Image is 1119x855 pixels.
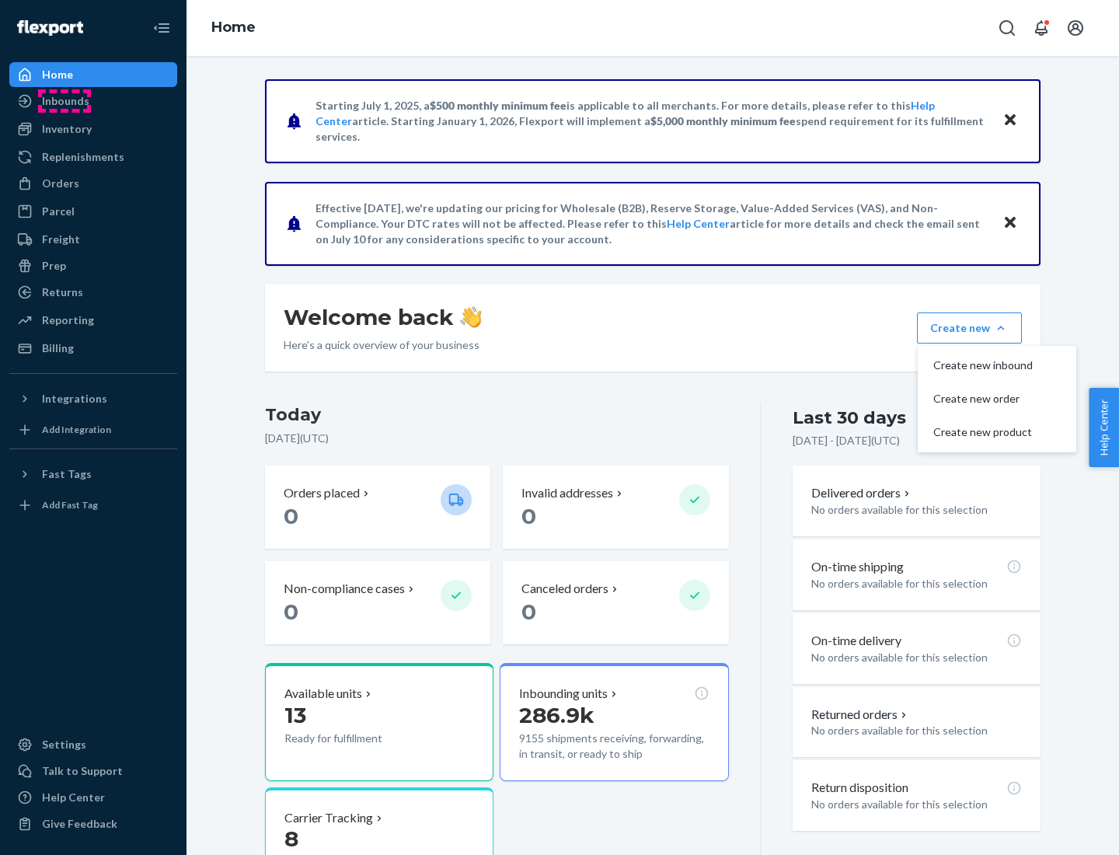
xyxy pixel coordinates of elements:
[9,462,177,487] button: Fast Tags
[9,811,177,836] button: Give Feedback
[42,121,92,137] div: Inventory
[1089,388,1119,467] button: Help Center
[42,149,124,165] div: Replenishments
[933,393,1033,404] span: Create new order
[521,580,608,598] p: Canceled orders
[284,702,306,728] span: 13
[265,466,490,549] button: Orders placed 0
[9,171,177,196] a: Orders
[42,423,111,436] div: Add Integration
[211,19,256,36] a: Home
[9,386,177,411] button: Integrations
[921,349,1073,382] button: Create new inbound
[42,816,117,832] div: Give Feedback
[199,5,268,51] ol: breadcrumbs
[811,558,904,576] p: On-time shipping
[9,280,177,305] a: Returns
[42,737,86,752] div: Settings
[42,93,89,109] div: Inbounds
[284,580,405,598] p: Non-compliance cases
[519,731,709,762] p: 9155 shipments receiving, forwarding, in transit, or ready to ship
[921,416,1073,449] button: Create new product
[811,484,913,502] button: Delivered orders
[793,433,900,448] p: [DATE] - [DATE] ( UTC )
[42,284,83,300] div: Returns
[265,403,729,427] h3: Today
[42,258,66,274] div: Prep
[9,227,177,252] a: Freight
[42,466,92,482] div: Fast Tags
[42,498,98,511] div: Add Fast Tag
[521,598,536,625] span: 0
[1000,212,1020,235] button: Close
[811,723,1022,738] p: No orders available for this selection
[146,12,177,44] button: Close Navigation
[650,114,796,127] span: $5,000 monthly minimum fee
[811,576,1022,592] p: No orders available for this selection
[460,306,482,328] img: hand-wave emoji
[667,217,730,230] a: Help Center
[521,503,536,529] span: 0
[284,303,482,331] h1: Welcome back
[42,790,105,805] div: Help Center
[9,493,177,518] a: Add Fast Tag
[519,702,594,728] span: 286.9k
[9,145,177,169] a: Replenishments
[917,312,1022,344] button: Create newCreate new inboundCreate new orderCreate new product
[9,253,177,278] a: Prep
[9,199,177,224] a: Parcel
[811,502,1022,518] p: No orders available for this selection
[284,337,482,353] p: Here’s a quick overview of your business
[9,759,177,783] a: Talk to Support
[811,706,910,724] button: Returned orders
[265,561,490,644] button: Non-compliance cases 0
[933,427,1033,438] span: Create new product
[42,204,75,219] div: Parcel
[315,98,988,145] p: Starting July 1, 2025, a is applicable to all merchants. For more details, please refer to this a...
[315,201,988,247] p: Effective [DATE], we're updating our pricing for Wholesale (B2B), Reserve Storage, Value-Added Se...
[42,340,74,356] div: Billing
[519,685,608,703] p: Inbounding units
[284,503,298,529] span: 0
[284,598,298,625] span: 0
[42,232,80,247] div: Freight
[42,312,94,328] div: Reporting
[42,763,123,779] div: Talk to Support
[992,12,1023,44] button: Open Search Box
[284,484,360,502] p: Orders placed
[9,785,177,810] a: Help Center
[284,731,428,746] p: Ready for fulfillment
[265,431,729,446] p: [DATE] ( UTC )
[9,732,177,757] a: Settings
[1060,12,1091,44] button: Open account menu
[9,89,177,113] a: Inbounds
[9,117,177,141] a: Inventory
[811,797,1022,812] p: No orders available for this selection
[921,382,1073,416] button: Create new order
[42,176,79,191] div: Orders
[503,466,728,549] button: Invalid addresses 0
[811,632,901,650] p: On-time delivery
[793,406,906,430] div: Last 30 days
[1000,110,1020,132] button: Close
[1026,12,1057,44] button: Open notifications
[265,663,493,781] button: Available units13Ready for fulfillment
[9,336,177,361] a: Billing
[933,360,1033,371] span: Create new inbound
[284,825,298,852] span: 8
[500,663,728,781] button: Inbounding units286.9k9155 shipments receiving, forwarding, in transit, or ready to ship
[430,99,566,112] span: $500 monthly minimum fee
[9,417,177,442] a: Add Integration
[17,20,83,36] img: Flexport logo
[9,62,177,87] a: Home
[811,650,1022,665] p: No orders available for this selection
[503,561,728,644] button: Canceled orders 0
[284,809,373,827] p: Carrier Tracking
[811,779,908,797] p: Return disposition
[521,484,613,502] p: Invalid addresses
[42,67,73,82] div: Home
[9,308,177,333] a: Reporting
